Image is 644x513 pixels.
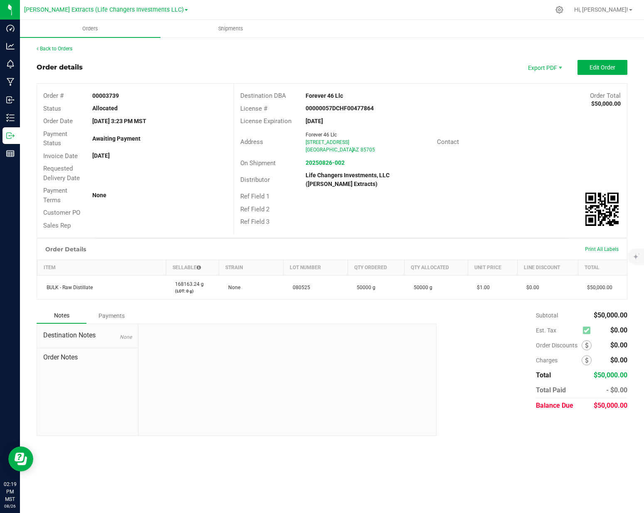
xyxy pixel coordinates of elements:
span: Order Notes [43,352,132,362]
th: Item [37,260,166,275]
a: Back to Orders [37,46,72,52]
span: $0.00 [610,356,627,364]
span: Status [43,105,61,112]
th: Qty Allocated [405,260,468,275]
div: Notes [37,308,86,324]
strong: [DATE] [92,152,110,159]
span: Edit Order [590,64,615,71]
th: Lot Number [284,260,348,275]
span: Print All Labels [585,246,619,252]
span: $50,000.00 [594,311,627,319]
th: Strain [219,260,284,275]
span: Order Discounts [536,342,582,349]
span: Order Total [590,92,621,99]
span: $0.00 [610,326,627,334]
img: Scan me! [585,193,619,226]
span: Requested Delivery Date [43,165,80,182]
strong: Forever 46 Llc [306,92,343,99]
span: Charges [536,357,582,364]
span: 168163.24 g [171,281,204,287]
span: Order Date [43,117,73,125]
span: Total Paid [536,386,566,394]
span: Invoice Date [43,152,78,160]
span: Ref Field 1 [240,193,269,200]
th: Unit Price [468,260,517,275]
a: Shipments [160,20,301,37]
inline-svg: Manufacturing [6,78,15,86]
iframe: Resource center [8,446,33,471]
span: Ref Field 2 [240,206,269,213]
strong: None [92,192,106,198]
span: $0.00 [522,285,539,290]
span: Total [536,371,551,379]
strong: $50,000.00 [591,100,621,107]
span: $50,000.00 [594,401,627,409]
span: Ref Field 3 [240,218,269,226]
strong: Life Changers Investments, LLC ([PERSON_NAME] Extracts) [306,172,390,187]
span: Forever 46 Llc [306,132,337,138]
inline-svg: Outbound [6,131,15,140]
p: 08/26 [4,503,16,509]
th: Line Discount [517,260,578,275]
span: Sales Rep [43,222,71,229]
span: Shipments [207,25,254,32]
inline-svg: Reports [6,149,15,158]
span: $1.00 [473,285,490,290]
li: Export PDF [519,60,569,75]
div: Order details [37,62,83,72]
strong: Allocated [92,105,118,112]
span: $50,000.00 [594,371,627,379]
strong: 00000057DCHF00477864 [306,105,374,112]
span: $0.00 [610,341,627,349]
button: Edit Order [577,60,627,75]
div: Payments [86,308,136,323]
span: Address [240,138,263,146]
span: Payment Status [43,130,67,147]
span: On Shipment [240,159,276,167]
span: Destination Notes [43,330,132,340]
span: Subtotal [536,312,558,319]
a: 20250826-002 [306,159,345,166]
span: - $0.00 [606,386,627,394]
span: BULK - Raw Distillate [42,285,93,290]
inline-svg: Inbound [6,96,15,104]
span: None [224,285,240,290]
strong: [DATE] [306,118,323,124]
span: Calculate excise tax [583,325,594,336]
inline-svg: Analytics [6,42,15,50]
th: Qty Ordered [348,260,404,275]
h1: Order Details [45,246,86,253]
inline-svg: Monitoring [6,60,15,68]
p: 02:19 PM MST [4,481,16,503]
span: Destination DBA [240,92,286,99]
span: Hi, [PERSON_NAME]! [574,6,628,13]
span: License Expiration [240,117,291,125]
p: (LOT: 0 g) [171,288,214,294]
strong: 00003739 [92,92,119,99]
span: Est. Tax [536,327,580,334]
th: Sellable [166,260,219,275]
span: [STREET_ADDRESS] [306,139,349,145]
span: Order # [43,92,64,99]
qrcode: 00003739 [585,193,619,226]
span: $50,000.00 [583,285,612,290]
inline-svg: Inventory [6,114,15,122]
span: 50000 g [410,285,432,290]
span: 50000 g [353,285,375,290]
span: Payment Terms [43,187,67,204]
span: Balance Due [536,401,573,409]
span: Contact [437,138,459,146]
span: AZ [353,147,359,153]
span: License # [240,105,267,112]
inline-svg: Dashboard [6,24,15,32]
strong: Awaiting Payment [92,135,141,142]
span: Distributor [240,176,270,183]
div: Manage settings [554,6,565,14]
th: Total [578,260,627,275]
span: [GEOGRAPHIC_DATA] [306,147,353,153]
span: Orders [71,25,109,32]
strong: [DATE] 3:23 PM MST [92,118,146,124]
